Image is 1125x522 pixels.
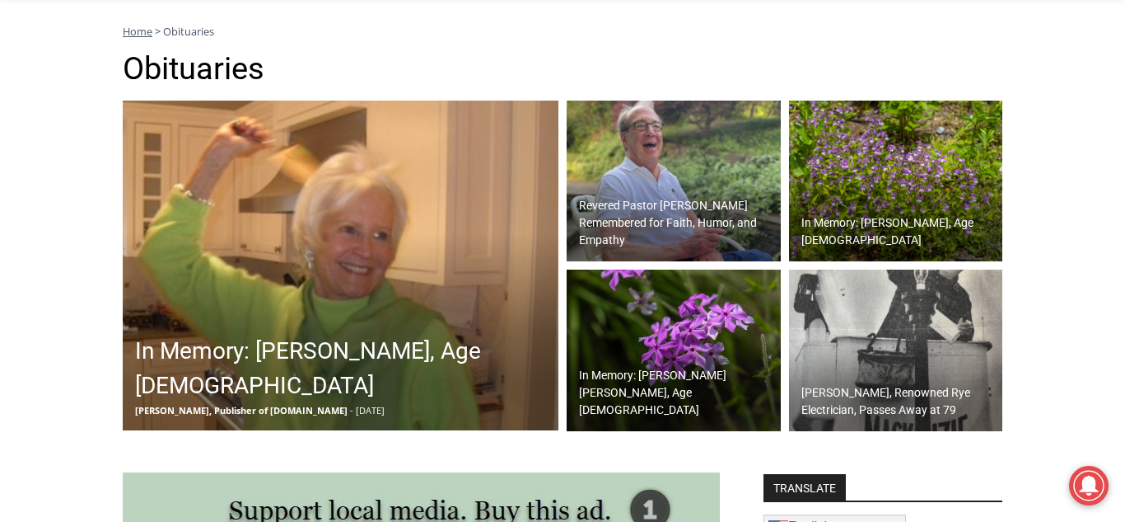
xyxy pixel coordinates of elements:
div: "The first chef I interviewed talked about coming to [GEOGRAPHIC_DATA] from [GEOGRAPHIC_DATA] in ... [416,1,778,160]
h2: In Memory: [PERSON_NAME], Age [DEMOGRAPHIC_DATA] [135,334,554,403]
span: Open Tues. - Sun. [PHONE_NUMBER] [5,170,161,233]
span: > [155,24,161,39]
a: Intern @ [DOMAIN_NAME] [396,160,798,205]
img: Obituary - Greg MacKenzie [789,270,1003,431]
h2: Revered Pastor [PERSON_NAME] Remembered for Faith, Humor, and Empathy [579,197,777,249]
span: [DATE] [356,404,385,416]
h2: [PERSON_NAME], Renowned Rye Electrician, Passes Away at 79 [801,384,999,419]
span: Intern @ [DOMAIN_NAME] [431,164,763,201]
a: Home [123,24,152,39]
img: (PHOTO: Kim Eierman of EcoBeneficial designed and oversaw the installation of native plant beds f... [567,270,781,431]
span: [PERSON_NAME], Publisher of [DOMAIN_NAME] [135,404,348,416]
a: [PERSON_NAME], Renowned Rye Electrician, Passes Away at 79 [789,270,1003,431]
img: Obituary - Barbara defrondeville [123,101,558,430]
h2: In Memory: [PERSON_NAME] [PERSON_NAME], Age [DEMOGRAPHIC_DATA] [579,367,777,419]
a: Revered Pastor [PERSON_NAME] Remembered for Faith, Humor, and Empathy [567,101,781,262]
span: Obituaries [163,24,214,39]
a: In Memory: [PERSON_NAME], Age [DEMOGRAPHIC_DATA] [789,101,1003,262]
div: Located at [STREET_ADDRESS][PERSON_NAME] [169,103,234,197]
h1: Obituaries [123,50,1002,88]
a: Open Tues. - Sun. [PHONE_NUMBER] [1,166,166,205]
strong: TRANSLATE [763,474,846,501]
nav: Breadcrumbs [123,23,1002,40]
img: Obituary - Donald Poole - 2 [567,101,781,262]
a: In Memory: [PERSON_NAME] [PERSON_NAME], Age [DEMOGRAPHIC_DATA] [567,270,781,431]
img: (PHOTO: Kim Eierman of EcoBeneficial designed and oversaw the installation of native plant beds f... [789,101,1003,262]
a: In Memory: [PERSON_NAME], Age [DEMOGRAPHIC_DATA] [PERSON_NAME], Publisher of [DOMAIN_NAME] - [DATE] [123,101,558,430]
span: - [350,404,353,416]
h2: In Memory: [PERSON_NAME], Age [DEMOGRAPHIC_DATA] [801,214,999,249]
